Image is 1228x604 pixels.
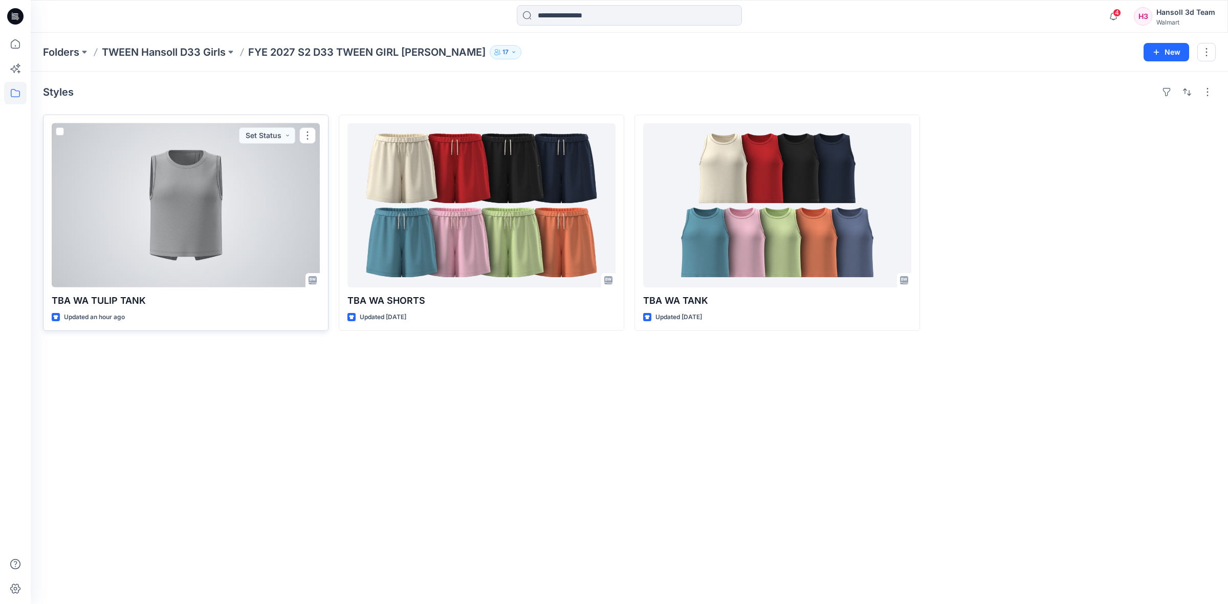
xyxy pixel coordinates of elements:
[102,45,226,59] a: TWEEN Hansoll D33 Girls
[347,123,616,287] a: TBA WA SHORTS
[655,312,702,323] p: Updated [DATE]
[490,45,521,59] button: 17
[643,123,911,287] a: TBA WA TANK
[52,123,320,287] a: TBA WA TULIP TANK
[347,294,616,308] p: TBA WA SHORTS
[52,294,320,308] p: TBA WA TULIP TANK
[643,294,911,308] p: TBA WA TANK
[1156,6,1215,18] div: Hansoll 3d Team
[64,312,125,323] p: Updated an hour ago
[248,45,486,59] p: FYE 2027 S2 D33 TWEEN GIRL [PERSON_NAME]
[43,45,79,59] a: Folders
[1156,18,1215,26] div: Walmart
[1113,9,1121,17] span: 4
[43,86,74,98] h4: Styles
[1134,7,1152,26] div: H3
[502,47,509,58] p: 17
[1144,43,1189,61] button: New
[360,312,406,323] p: Updated [DATE]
